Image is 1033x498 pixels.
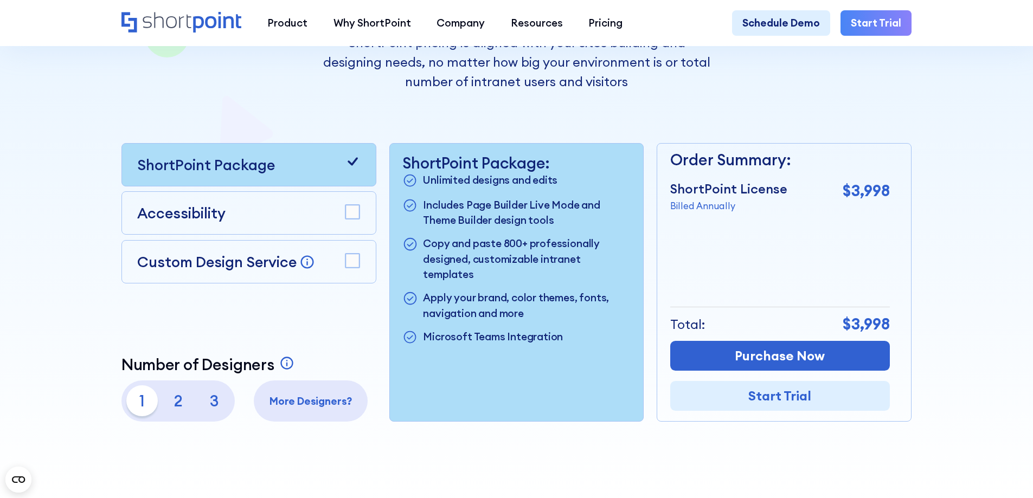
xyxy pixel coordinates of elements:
p: 1 [126,385,157,416]
button: Open CMP widget [5,467,31,493]
a: Why ShortPoint [320,10,424,36]
a: Purchase Now [670,341,890,371]
p: Billed Annually [670,199,787,212]
p: Custom Design Service [137,253,297,271]
p: ShortPoint License [670,179,787,199]
a: Resources [498,10,576,36]
p: Total: [670,315,705,334]
div: Company [437,15,485,31]
p: Number of Designers [121,355,274,374]
p: Unlimited designs and edits [423,172,557,190]
p: ShortPoint Package: [402,154,630,172]
p: Accessibility [137,202,226,224]
p: More Designers? [259,393,363,409]
p: $3,998 [843,313,890,336]
p: Apply your brand, color themes, fonts, navigation and more [423,290,630,321]
p: ShortPoint pricing is aligned with your sites building and designing needs, no matter how big you... [323,33,710,91]
a: Start Trial [840,10,912,36]
div: Why ShortPoint [333,15,411,31]
iframe: Chat Widget [979,446,1033,498]
div: Resources [511,15,563,31]
p: ShortPoint Package [137,154,275,176]
a: Company [424,10,498,36]
p: Includes Page Builder Live Mode and Theme Builder design tools [423,197,630,228]
p: 2 [163,385,194,416]
div: Product [267,15,307,31]
a: Home [121,12,241,34]
a: Product [254,10,320,36]
p: 3 [199,385,230,416]
p: Microsoft Teams Integration [423,329,563,346]
p: $3,998 [843,179,890,203]
a: Pricing [576,10,636,36]
div: Pricing [588,15,623,31]
p: Order Summary: [670,148,890,172]
a: Schedule Demo [732,10,830,36]
a: Start Trial [670,381,890,411]
a: Number of Designers [121,355,298,374]
p: Copy and paste 800+ professionally designed, customizable intranet templates [423,236,630,282]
